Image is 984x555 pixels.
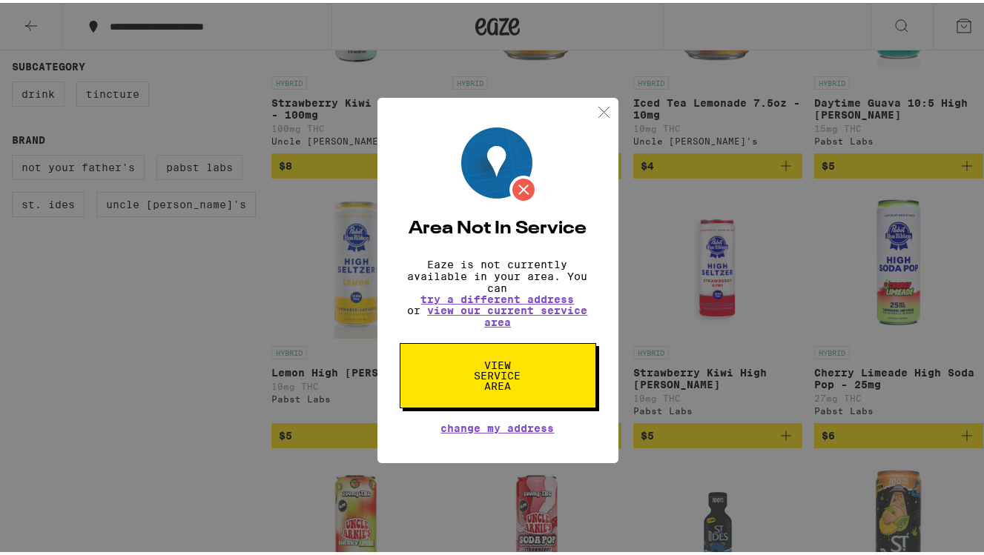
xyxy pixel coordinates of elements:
[400,256,596,325] p: Eaze is not currently available in your area. You can or
[400,340,596,405] button: View Service Area
[400,217,596,235] h2: Area Not In Service
[428,302,588,325] a: view our current service area
[441,420,555,431] button: Change My Address
[421,291,575,302] button: try a different address
[461,124,538,201] img: image
[595,100,613,119] img: close.svg
[400,356,596,368] a: View Service Area
[460,357,536,388] span: View Service Area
